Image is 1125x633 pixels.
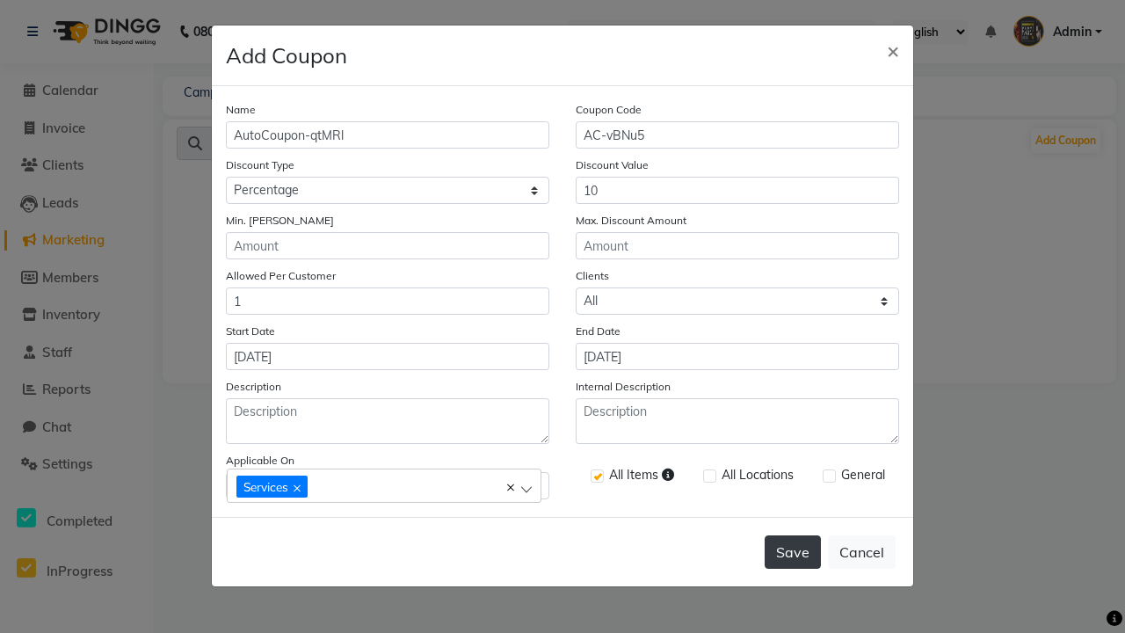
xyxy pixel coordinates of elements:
label: Min. [PERSON_NAME] [226,213,334,229]
label: Discount Type [226,157,294,173]
label: Start Date [226,324,275,339]
button: Close [873,25,913,75]
input: Code [576,121,899,149]
label: Coupon Code [576,102,642,118]
label: Clients [576,268,609,284]
label: Internal Description [576,379,671,395]
button: Save [765,535,821,569]
h4: Add Coupon [226,40,347,71]
label: End Date [576,324,621,339]
input: Name [226,121,549,149]
label: Allowed Per Customer [226,268,336,284]
label: Max. Discount Amount [576,213,686,229]
input: Amount [576,232,899,259]
span: Services [243,479,288,494]
label: Discount Value [576,157,649,173]
label: Applicable On [226,453,294,469]
span: All Locations [722,466,794,488]
input: Amount [576,177,899,204]
input: Amount [226,287,549,315]
span: All Items [609,466,674,488]
label: Name [226,102,256,118]
span: General [841,466,885,488]
button: Cancel [828,535,896,569]
input: Amount [226,232,549,259]
span: × [887,37,899,63]
label: Description [226,379,281,395]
